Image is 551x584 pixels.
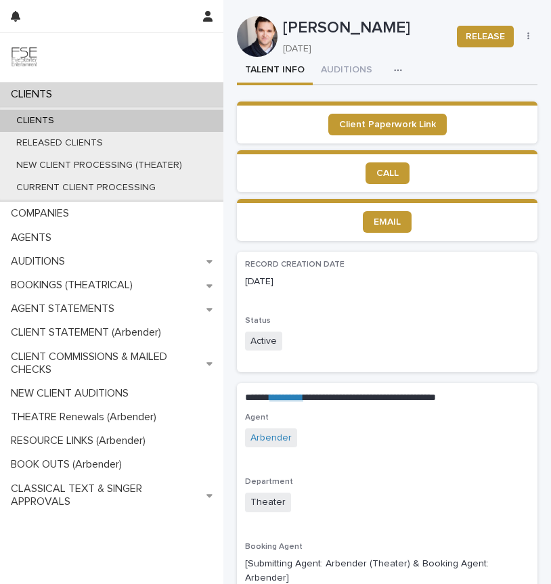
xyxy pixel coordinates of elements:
[5,458,133,471] p: BOOK OUTS (Arbender)
[5,207,80,220] p: COMPANIES
[245,332,282,351] span: Active
[245,317,271,325] span: Status
[339,120,436,129] span: Client Paperwork Link
[374,217,401,227] span: EMAIL
[5,88,63,101] p: CLIENTS
[245,413,269,422] span: Agent
[363,211,412,233] a: EMAIL
[237,57,313,85] button: TALENT INFO
[5,137,114,149] p: RELEASED CLIENTS
[466,30,505,43] span: RELEASE
[5,279,144,292] p: BOOKINGS (THEATRICAL)
[5,255,76,268] p: AUDITIONS
[11,44,38,71] img: 9JgRvJ3ETPGCJDhvPVA5
[245,543,303,551] span: Booking Agent
[328,114,447,135] a: Client Paperwork Link
[5,326,172,339] p: CLIENT STATEMENT (Arbender)
[245,261,345,269] span: RECORD CREATION DATE
[5,115,65,127] p: CLIENTS
[366,162,410,184] a: CALL
[5,231,62,244] p: AGENTS
[5,160,193,171] p: NEW CLIENT PROCESSING (THEATER)
[5,387,139,400] p: NEW CLIENT AUDITIONS
[283,43,441,55] p: [DATE]
[5,182,167,194] p: CURRENT CLIENT PROCESSING
[457,26,514,47] button: RELEASE
[250,431,292,445] a: Arbender
[5,351,206,376] p: CLIENT COMMISSIONS & MAILED CHECKS
[313,57,380,85] button: AUDITIONS
[245,275,529,289] p: [DATE]
[376,169,399,178] span: CALL
[245,478,293,486] span: Department
[5,482,206,508] p: CLASSICAL TEXT & SINGER APPROVALS
[5,411,167,424] p: THEATRE Renewals (Arbender)
[5,434,156,447] p: RESOURCE LINKS (Arbender)
[283,18,446,38] p: [PERSON_NAME]
[5,302,125,315] p: AGENT STATEMENTS
[245,493,291,512] span: Theater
